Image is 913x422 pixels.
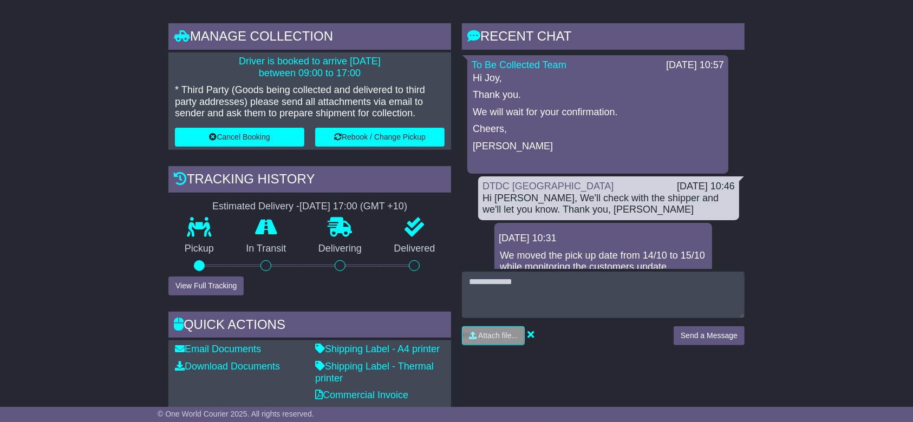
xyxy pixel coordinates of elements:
a: DTDC [GEOGRAPHIC_DATA] [482,181,614,192]
p: Hi Joy, [473,72,723,84]
p: [PERSON_NAME] [473,141,723,153]
button: Cancel Booking [175,128,304,147]
div: RECENT CHAT [462,23,745,52]
p: * Third Party (Goods being collected and delivered to third party addresses) please send all atta... [175,84,445,120]
p: Pickup [168,243,230,255]
p: We will wait for your confirmation. [473,107,723,118]
div: [DATE] 10:57 [666,60,724,71]
a: To Be Collected Team [472,60,566,70]
div: Estimated Delivery - [168,201,451,213]
p: Driver is booked to arrive [DATE] between 09:00 to 17:00 [175,56,445,79]
p: Delivered [378,243,452,255]
p: In Transit [230,243,303,255]
div: [DATE] 10:31 [499,233,708,245]
div: Tracking history [168,166,451,195]
button: View Full Tracking [168,276,244,295]
div: Quick Actions [168,312,451,341]
div: Hi [PERSON_NAME], We'll check with the shipper and we'll let you know. Thank you, [PERSON_NAME] [482,193,735,216]
a: Email Documents [175,344,261,354]
div: [DATE] 17:00 (GMT +10) [299,201,407,213]
p: Cheers, [473,123,723,135]
a: Commercial Invoice [315,390,408,400]
a: Shipping Label - A4 printer [315,344,440,354]
div: [DATE] 10:46 [677,181,735,193]
a: Shipping Label - Thermal printer [315,361,434,384]
a: Download Documents [175,361,280,372]
p: Delivering [302,243,378,255]
button: Send a Message [674,326,745,345]
span: © One World Courier 2025. All rights reserved. [158,410,314,418]
button: Rebook / Change Pickup [315,128,445,147]
p: We moved the pick up date from 14/10 to 15/10 while monitoring the customers update. [500,250,707,273]
div: Manage collection [168,23,451,52]
p: Thank you. [473,89,723,101]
